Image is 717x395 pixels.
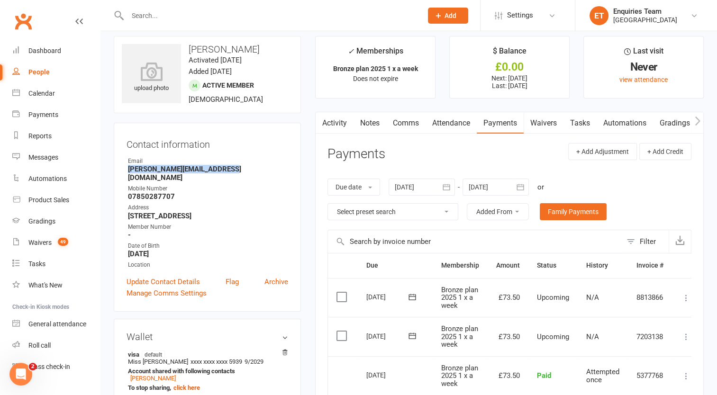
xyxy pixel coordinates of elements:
[354,112,386,134] a: Notes
[9,363,32,386] iframe: Intercom live chat
[640,236,656,247] div: Filter
[173,384,200,391] a: click here
[540,203,607,220] a: Family Payments
[507,5,533,26] span: Settings
[328,230,622,253] input: Search by invoice number
[12,104,100,126] a: Payments
[12,126,100,147] a: Reports
[622,230,669,253] button: Filter
[128,242,288,251] div: Date of Birth
[458,74,561,90] p: Next: [DATE] Last: [DATE]
[128,203,288,212] div: Address
[28,90,55,97] div: Calendar
[348,47,354,56] i: ✓
[524,112,563,134] a: Waivers
[128,157,288,166] div: Email
[12,314,100,335] a: General attendance kiosk mode
[28,320,86,328] div: General attendance
[29,363,36,370] span: 2
[12,232,100,253] a: Waivers 49
[586,293,599,302] span: N/A
[128,165,288,182] strong: [PERSON_NAME][EMAIL_ADDRESS][DOMAIN_NAME]
[586,368,619,384] span: Attempted once
[386,112,426,134] a: Comms
[189,67,232,76] time: Added [DATE]
[12,168,100,189] a: Automations
[333,65,418,72] strong: Bronze plan 2025 1 x a week
[327,147,385,162] h3: Payments
[537,181,544,193] div: or
[639,143,691,160] button: + Add Credit
[488,278,528,317] td: £73.50
[441,364,478,388] span: Bronze plan 2025 1 x a week
[613,7,677,16] div: Enquiries Team
[128,192,288,201] strong: 07850287707
[353,75,398,82] span: Does not expire
[28,281,63,289] div: What's New
[12,253,100,275] a: Tasks
[128,250,288,258] strong: [DATE]
[366,289,410,304] div: [DATE]
[28,132,52,140] div: Reports
[142,350,165,358] span: default
[226,276,239,287] a: Flag
[578,253,628,278] th: History
[28,196,69,204] div: Product Sales
[590,6,608,25] div: ET
[128,231,288,239] strong: -
[528,253,578,278] th: Status
[28,111,58,118] div: Payments
[488,317,528,356] td: £73.50
[128,384,283,391] strong: To stop sharing,
[441,324,478,349] span: Bronze plan 2025 1 x a week
[613,16,677,24] div: [GEOGRAPHIC_DATA]
[128,223,288,232] div: Member Number
[445,12,456,19] span: Add
[127,332,288,342] h3: Wallet
[366,329,410,343] div: [DATE]
[12,211,100,232] a: Gradings
[327,179,380,196] button: Due date
[493,45,526,62] div: $ Balance
[592,62,695,72] div: Never
[125,9,416,22] input: Search...
[358,253,433,278] th: Due
[628,317,672,356] td: 7203138
[12,356,100,377] a: Class kiosk mode
[189,95,263,104] span: [DEMOGRAPHIC_DATA]
[12,83,100,104] a: Calendar
[264,276,288,287] a: Archive
[122,44,293,54] h3: [PERSON_NAME]
[28,68,50,76] div: People
[433,253,488,278] th: Membership
[366,368,410,382] div: [DATE]
[12,275,100,296] a: What's New
[58,238,68,246] span: 49
[122,62,181,93] div: upload photo
[130,375,176,382] a: [PERSON_NAME]
[426,112,477,134] a: Attendance
[586,332,599,341] span: N/A
[619,76,668,83] a: view attendance
[128,260,288,269] div: Location
[597,112,653,134] a: Automations
[128,212,288,220] strong: [STREET_ADDRESS]
[128,368,283,375] strong: Account shared with following contacts
[348,45,403,63] div: Memberships
[128,184,288,193] div: Mobile Number
[127,276,200,287] a: Update Contact Details
[28,260,45,268] div: Tasks
[245,358,263,365] span: 9/2029
[568,143,637,160] button: + Add Adjustment
[28,341,51,349] div: Roll call
[127,287,207,299] a: Manage Comms Settings
[12,189,100,211] a: Product Sales
[12,335,100,356] a: Roll call
[467,203,529,220] button: Added From
[316,112,354,134] a: Activity
[428,8,468,24] button: Add
[189,56,242,64] time: Activated [DATE]
[458,62,561,72] div: £0.00
[28,175,67,182] div: Automations
[537,293,569,302] span: Upcoming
